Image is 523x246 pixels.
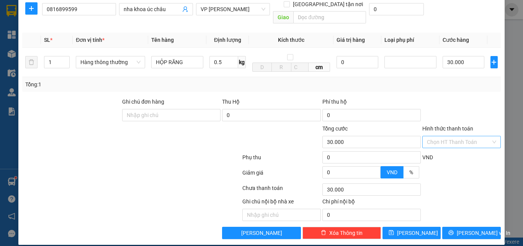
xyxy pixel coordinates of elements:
span: Hàng thông thường [80,56,141,68]
input: C [291,63,309,72]
span: Định lượng [214,37,241,43]
span: save [389,230,394,236]
span: Giao [273,11,293,23]
span: Giá trị hàng [337,37,365,43]
span: user-add [182,6,188,12]
input: 0 [337,56,378,68]
span: cm [309,63,330,72]
span: Xóa Thông tin [329,229,363,237]
div: Phụ thu [242,153,322,167]
div: Chi phí nội bộ [322,197,421,209]
button: save[PERSON_NAME] [382,227,441,239]
th: Loại phụ phí [381,33,440,48]
button: deleteXóa Thông tin [302,227,381,239]
div: Chưa thanh toán [242,184,322,197]
span: VND [387,169,397,175]
button: plus [25,2,38,15]
span: plus [491,59,497,65]
span: [PERSON_NAME] [397,229,438,237]
input: D [252,63,272,72]
input: VD: Bàn, Ghế [151,56,203,68]
span: delete [321,230,326,236]
button: [PERSON_NAME] [222,227,301,239]
div: Tổng: 1 [25,80,203,89]
span: % [409,169,413,175]
span: Kích thước [278,37,304,43]
button: delete [25,56,38,68]
span: Thu Hộ [222,99,240,105]
button: printer[PERSON_NAME] và In [442,227,501,239]
span: [PERSON_NAME] và In [457,229,510,237]
input: Nhập ghi chú [242,209,321,221]
label: Ghi chú đơn hàng [122,99,164,105]
span: Tổng cước [322,125,348,132]
span: printer [448,230,454,236]
div: Giảm giá [242,168,322,182]
input: Cước giao hàng [369,3,424,15]
span: VP LÊ HỒNG PHONG [201,3,265,15]
span: VND [422,154,433,160]
span: Tên hàng [151,37,174,43]
span: Cước hàng [443,37,469,43]
input: Dọc đường [293,11,366,23]
span: plus [26,5,37,12]
button: plus [490,56,498,68]
span: kg [238,56,246,68]
div: Phí thu hộ [322,97,421,109]
div: Ghi chú nội bộ nhà xe [242,197,321,209]
input: R [271,63,291,72]
span: [PERSON_NAME] [241,229,282,237]
span: Đơn vị tính [76,37,105,43]
label: Hình thức thanh toán [422,125,473,132]
span: SL [44,37,50,43]
input: Ghi chú đơn hàng [122,109,221,121]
